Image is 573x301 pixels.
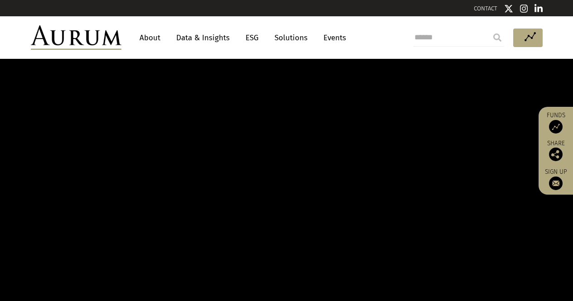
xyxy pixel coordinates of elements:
[520,4,528,13] img: Instagram icon
[474,5,497,12] a: CONTACT
[504,4,513,13] img: Twitter icon
[172,29,234,46] a: Data & Insights
[549,120,563,134] img: Access Funds
[488,29,506,47] input: Submit
[319,29,346,46] a: Events
[241,29,263,46] a: ESG
[270,29,312,46] a: Solutions
[543,111,568,134] a: Funds
[543,140,568,161] div: Share
[549,177,563,190] img: Sign up to our newsletter
[534,4,543,13] img: Linkedin icon
[543,168,568,190] a: Sign up
[135,29,165,46] a: About
[549,148,563,161] img: Share this post
[31,25,121,50] img: Aurum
